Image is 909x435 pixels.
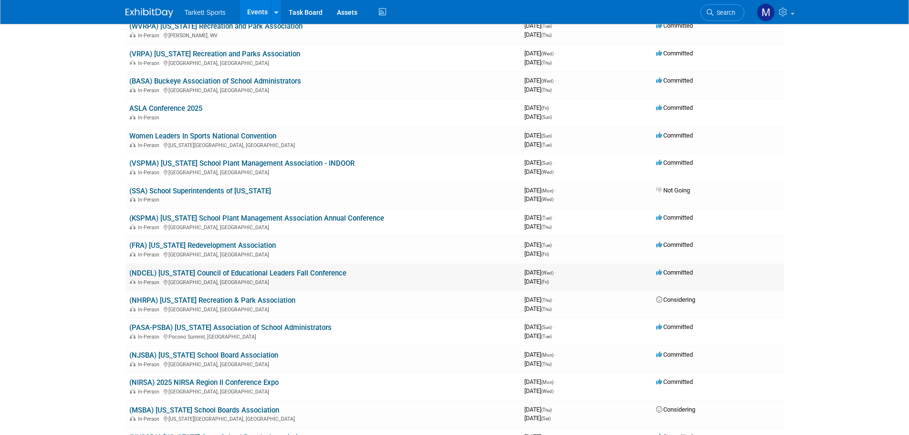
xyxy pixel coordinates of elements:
[555,269,556,276] span: -
[524,132,554,139] span: [DATE]
[524,141,552,148] span: [DATE]
[656,406,695,413] span: Considering
[524,59,552,66] span: [DATE]
[129,387,517,395] div: [GEOGRAPHIC_DATA], [GEOGRAPHIC_DATA]
[553,323,554,330] span: -
[553,406,554,413] span: -
[541,389,554,394] span: (Wed)
[130,170,136,174] img: In-Person Event
[138,334,162,340] span: In-Person
[130,197,136,202] img: In-Person Event
[129,168,517,176] div: [GEOGRAPHIC_DATA], [GEOGRAPHIC_DATA]
[524,305,552,312] span: [DATE]
[129,86,517,94] div: [GEOGRAPHIC_DATA], [GEOGRAPHIC_DATA]
[541,243,552,248] span: (Tue)
[541,32,552,38] span: (Thu)
[656,104,693,111] span: Committed
[700,4,744,21] a: Search
[656,296,695,303] span: Considering
[129,31,517,39] div: [PERSON_NAME], WV
[524,360,552,367] span: [DATE]
[656,269,693,276] span: Committed
[130,334,136,339] img: In-Person Event
[129,104,202,113] a: ASLA Conference 2025
[129,414,517,422] div: [US_STATE][GEOGRAPHIC_DATA], [GEOGRAPHIC_DATA]
[129,132,276,140] a: Women Leaders In Sports National Convention
[524,296,554,303] span: [DATE]
[541,252,549,257] span: (Fri)
[541,197,554,202] span: (Wed)
[130,252,136,256] img: In-Person Event
[138,115,162,121] span: In-Person
[524,77,556,84] span: [DATE]
[130,115,136,119] img: In-Person Event
[524,223,552,230] span: [DATE]
[129,187,271,195] a: (SSA) School Superintendents of [US_STATE]
[138,170,162,176] span: In-Person
[138,32,162,39] span: In-Person
[524,387,554,394] span: [DATE]
[524,278,549,285] span: [DATE]
[553,241,554,248] span: -
[129,360,517,368] div: [GEOGRAPHIC_DATA], [GEOGRAPHIC_DATA]
[130,389,136,393] img: In-Person Event
[130,416,136,421] img: In-Person Event
[130,279,136,284] img: In-Person Event
[541,334,552,339] span: (Tue)
[550,104,552,111] span: -
[129,50,300,58] a: (VRPA) [US_STATE] Recreation and Parks Association
[129,59,517,66] div: [GEOGRAPHIC_DATA], [GEOGRAPHIC_DATA]
[129,250,517,258] div: [GEOGRAPHIC_DATA], [GEOGRAPHIC_DATA]
[524,269,556,276] span: [DATE]
[555,187,556,194] span: -
[138,60,162,66] span: In-Person
[656,351,693,358] span: Committed
[553,214,554,221] span: -
[524,86,552,93] span: [DATE]
[656,187,690,194] span: Not Going
[138,197,162,203] span: In-Person
[138,361,162,368] span: In-Person
[129,278,517,286] div: [GEOGRAPHIC_DATA], [GEOGRAPHIC_DATA]
[129,159,355,168] a: (VSPMA) [US_STATE] School Plant Management Association - INDOOR
[129,241,276,250] a: (FRA) [US_STATE] Redevelopment Association
[129,223,517,231] div: [GEOGRAPHIC_DATA], [GEOGRAPHIC_DATA]
[138,307,162,313] span: In-Person
[524,241,554,248] span: [DATE]
[713,9,735,16] span: Search
[524,195,554,202] span: [DATE]
[555,351,556,358] span: -
[541,87,552,93] span: (Thu)
[130,87,136,92] img: In-Person Event
[130,224,136,229] img: In-Person Event
[185,9,226,16] span: Tarkett Sports
[541,380,554,385] span: (Mon)
[524,214,554,221] span: [DATE]
[555,77,556,84] span: -
[757,3,775,21] img: megan powell
[541,78,554,84] span: (Wed)
[130,60,136,65] img: In-Person Event
[541,23,552,29] span: (Tue)
[553,296,554,303] span: -
[541,352,554,358] span: (Mon)
[524,187,556,194] span: [DATE]
[129,323,332,332] a: (PASA-PSBA) [US_STATE] Association of School Administrators
[524,250,549,257] span: [DATE]
[129,305,517,313] div: [GEOGRAPHIC_DATA], [GEOGRAPHIC_DATA]
[524,168,554,175] span: [DATE]
[553,159,554,166] span: -
[541,224,552,230] span: (Thu)
[541,416,551,421] span: (Sat)
[129,351,278,360] a: (NJSBA) [US_STATE] School Board Association
[524,332,552,340] span: [DATE]
[524,414,551,422] span: [DATE]
[125,8,173,18] img: ExhibitDay
[130,307,136,311] img: In-Person Event
[130,142,136,147] img: In-Person Event
[129,269,346,277] a: (NDCEL) [US_STATE] Council of Educational Leaders Fall Conference
[656,378,693,385] span: Committed
[129,141,517,149] div: [US_STATE][GEOGRAPHIC_DATA], [GEOGRAPHIC_DATA]
[524,159,554,166] span: [DATE]
[524,50,556,57] span: [DATE]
